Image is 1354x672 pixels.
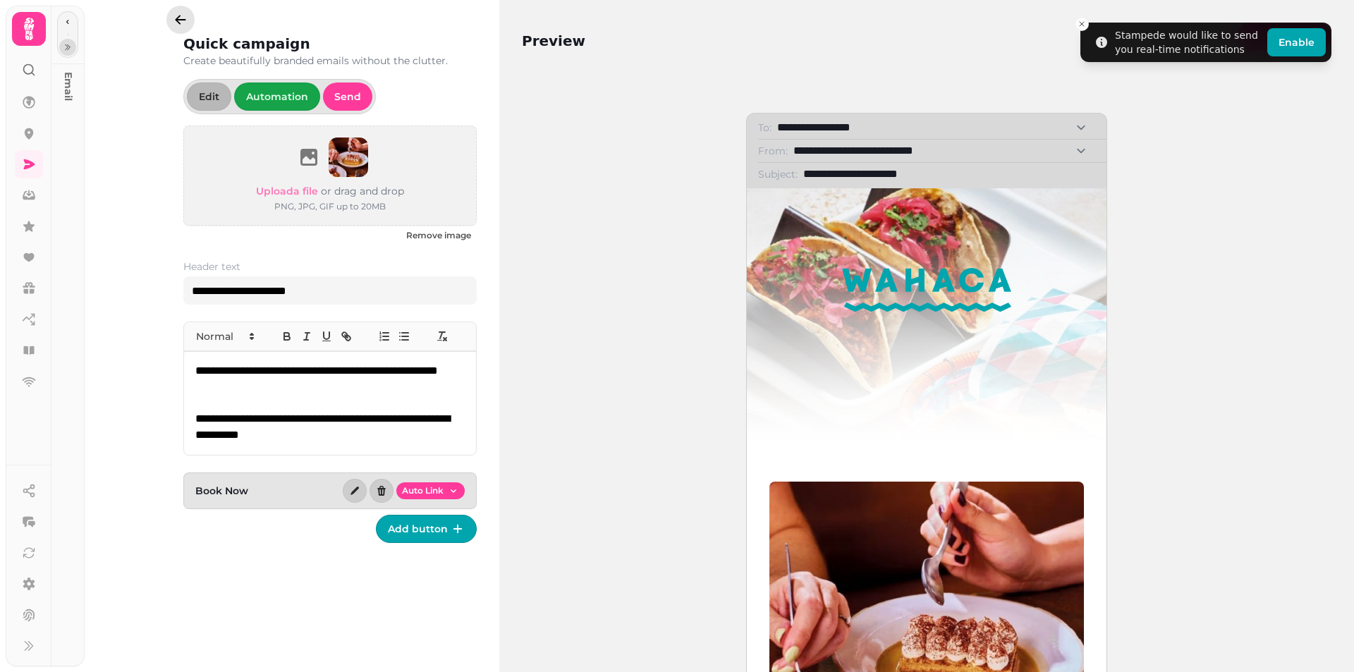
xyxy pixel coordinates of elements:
[195,484,248,498] span: Book Now
[758,167,798,181] label: Subject:
[246,92,308,102] span: Automation
[256,185,318,197] span: Upload a file
[388,524,448,534] span: Add button
[183,259,477,274] label: Header text
[323,83,372,111] button: Send
[199,92,219,102] span: Edit
[406,231,471,240] span: Remove image
[402,487,444,495] span: Auto Link
[329,138,368,177] img: aHR0cHM6Ly9maWxlcy5zdGFtcGVkZS5haS9mNjgzYTdkOC0zMjI0LTRjYzEtOTQ1My05ZjVkMTg5NGRhYzgvbWVkaWEvYzVkO...
[376,515,477,543] button: Add button
[256,200,404,214] p: PNG, JPG, GIF up to 20MB
[187,83,231,111] button: Edit
[56,61,81,94] p: Email
[758,144,788,158] label: From:
[318,183,404,200] p: or drag and drop
[1267,28,1326,56] button: Enable
[842,200,1011,380] img: branding-header
[522,31,585,51] h2: Preview
[1115,28,1262,56] div: Stampede would like to send you real-time notifications
[401,228,477,243] button: Remove image
[396,482,465,499] button: Auto Link
[183,54,477,68] p: Create beautifully branded emails without the clutter.
[758,121,771,135] label: To:
[334,92,361,102] span: Send
[183,34,454,54] h2: Quick campaign
[234,83,320,111] button: Automation
[1075,17,1089,31] button: Close toast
